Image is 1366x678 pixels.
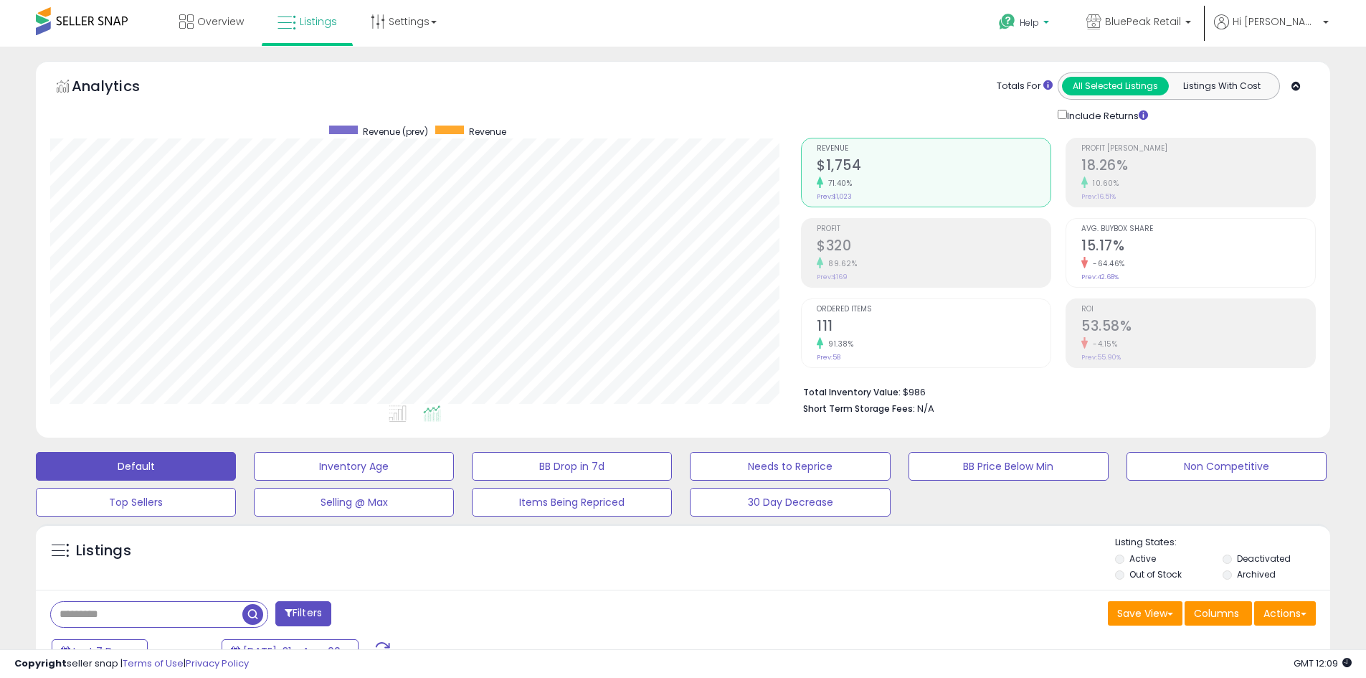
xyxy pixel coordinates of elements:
[817,157,1050,176] h2: $1,754
[1020,17,1039,29] span: Help
[36,452,236,481] button: Default
[363,126,428,138] span: Revenue (prev)
[243,644,341,659] span: [DATE]-31 - Aug-06
[1081,192,1116,201] small: Prev: 16.51%
[1214,14,1329,47] a: Hi [PERSON_NAME]
[1194,606,1239,621] span: Columns
[817,306,1050,314] span: Ordered Items
[1105,14,1181,29] span: BluePeak Retail
[73,644,130,659] span: Last 7 Days
[1294,656,1352,670] span: 2025-08-14 12:09 GMT
[690,452,890,481] button: Needs to Reprice
[1185,601,1252,626] button: Columns
[1237,568,1276,580] label: Archived
[469,126,506,138] span: Revenue
[300,14,337,29] span: Listings
[997,80,1053,93] div: Totals For
[803,402,915,415] b: Short Term Storage Fees:
[76,541,131,561] h5: Listings
[1088,339,1117,349] small: -4.15%
[1081,157,1315,176] h2: 18.26%
[803,386,901,398] b: Total Inventory Value:
[1108,601,1182,626] button: Save View
[987,2,1063,47] a: Help
[1047,107,1165,123] div: Include Returns
[817,237,1050,257] h2: $320
[690,488,890,517] button: 30 Day Decrease
[14,656,67,670] strong: Copyright
[817,318,1050,337] h2: 111
[1129,552,1156,565] label: Active
[998,13,1016,31] i: Get Help
[817,353,840,362] small: Prev: 58
[52,639,148,664] button: Last 7 Days
[917,402,934,415] span: N/A
[1081,225,1315,233] span: Avg. Buybox Share
[1237,552,1291,565] label: Deactivated
[1081,318,1315,337] h2: 53.58%
[123,656,184,670] a: Terms of Use
[823,258,857,269] small: 89.62%
[909,452,1109,481] button: BB Price Below Min
[817,145,1050,153] span: Revenue
[1081,145,1315,153] span: Profit [PERSON_NAME]
[72,76,168,100] h5: Analytics
[1088,258,1125,269] small: -64.46%
[1088,178,1119,189] small: 10.60%
[1168,77,1275,95] button: Listings With Cost
[275,601,331,626] button: Filters
[1127,452,1327,481] button: Non Competitive
[472,452,672,481] button: BB Drop in 7d
[197,14,244,29] span: Overview
[36,488,236,517] button: Top Sellers
[1254,601,1316,626] button: Actions
[1115,536,1330,550] p: Listing States:
[186,656,249,670] a: Privacy Policy
[1081,353,1121,362] small: Prev: 55.90%
[1081,306,1315,314] span: ROI
[472,488,672,517] button: Items Being Repriced
[817,192,852,201] small: Prev: $1,023
[1081,273,1119,281] small: Prev: 42.68%
[1233,14,1319,29] span: Hi [PERSON_NAME]
[803,382,1305,400] li: $986
[817,225,1050,233] span: Profit
[823,339,853,349] small: 91.38%
[254,488,454,517] button: Selling @ Max
[150,646,216,659] span: Compared to:
[1062,77,1169,95] button: All Selected Listings
[1081,237,1315,257] h2: 15.17%
[254,452,454,481] button: Inventory Age
[14,657,249,671] div: seller snap | |
[222,639,359,664] button: [DATE]-31 - Aug-06
[1129,568,1182,580] label: Out of Stock
[823,178,852,189] small: 71.40%
[817,273,848,281] small: Prev: $169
